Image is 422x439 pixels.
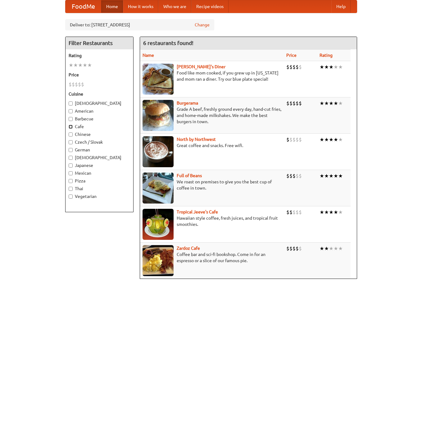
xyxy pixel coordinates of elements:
[69,116,130,122] label: Barbecue
[143,209,174,240] img: jeeves.jpg
[289,172,293,179] li: $
[338,100,343,107] li: ★
[69,62,73,69] li: ★
[293,245,296,252] li: $
[293,100,296,107] li: $
[78,81,81,88] li: $
[320,245,324,252] li: ★
[143,70,281,82] p: Food like mom cooked, if you grew up in [US_STATE] and mom ran a diner. Try our blue plate special!
[143,179,281,191] p: We roast on premises to give you the best cup of coffee in town.
[177,246,200,251] a: Zardoz Cafe
[334,136,338,143] li: ★
[69,108,130,114] label: American
[69,109,73,113] input: American
[69,100,130,106] label: [DEMOGRAPHIC_DATA]
[324,64,329,70] li: ★
[289,209,293,216] li: $
[324,245,329,252] li: ★
[69,91,130,97] h5: Cuisine
[334,245,338,252] li: ★
[73,62,78,69] li: ★
[69,125,73,129] input: Cafe
[69,81,72,88] li: $
[329,136,334,143] li: ★
[296,100,299,107] li: $
[143,100,174,131] img: burgerama.jpg
[69,140,73,144] input: Czech / Slovak
[320,172,324,179] li: ★
[143,136,174,167] img: north.jpg
[320,136,324,143] li: ★
[299,209,302,216] li: $
[320,53,333,58] a: Rating
[286,209,289,216] li: $
[177,173,202,178] a: Full of Beans
[69,52,130,59] h5: Rating
[329,172,334,179] li: ★
[320,64,324,70] li: ★
[293,209,296,216] li: $
[83,62,87,69] li: ★
[334,172,338,179] li: ★
[69,162,130,168] label: Japanese
[177,64,225,69] a: [PERSON_NAME]'s Diner
[289,64,293,70] li: $
[101,0,123,13] a: Home
[69,179,73,183] input: Pizza
[65,19,214,30] div: Deliver to: [STREET_ADDRESS]
[299,172,302,179] li: $
[66,0,101,13] a: FoodMe
[320,100,324,107] li: ★
[334,100,338,107] li: ★
[69,132,73,137] input: Chinese
[69,123,130,130] label: Cafe
[334,64,338,70] li: ★
[195,22,210,28] a: Change
[329,64,334,70] li: ★
[338,172,343,179] li: ★
[286,53,297,58] a: Price
[320,209,324,216] li: ★
[299,64,302,70] li: $
[338,136,343,143] li: ★
[329,100,334,107] li: ★
[289,100,293,107] li: $
[81,81,84,88] li: $
[69,171,73,175] input: Mexican
[69,72,130,78] h5: Price
[338,245,343,252] li: ★
[69,170,130,176] label: Mexican
[69,139,130,145] label: Czech / Slovak
[69,164,73,168] input: Japanese
[69,187,73,191] input: Thai
[143,245,174,276] img: zardoz.jpg
[334,209,338,216] li: ★
[324,172,329,179] li: ★
[143,215,281,227] p: Hawaiian style coffee, fresh juices, and tropical fruit smoothies.
[158,0,191,13] a: Who we are
[177,137,216,142] a: North by Northwest
[143,172,174,204] img: beans.jpg
[338,64,343,70] li: ★
[324,209,329,216] li: ★
[69,117,73,121] input: Barbecue
[293,64,296,70] li: $
[296,245,299,252] li: $
[338,209,343,216] li: ★
[78,62,83,69] li: ★
[296,209,299,216] li: $
[72,81,75,88] li: $
[177,101,198,105] a: Burgerama
[296,136,299,143] li: $
[143,53,154,58] a: Name
[296,172,299,179] li: $
[293,136,296,143] li: $
[191,0,229,13] a: Recipe videos
[143,64,174,95] img: sallys.jpg
[289,136,293,143] li: $
[66,37,133,49] h4: Filter Restaurants
[289,245,293,252] li: $
[286,136,289,143] li: $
